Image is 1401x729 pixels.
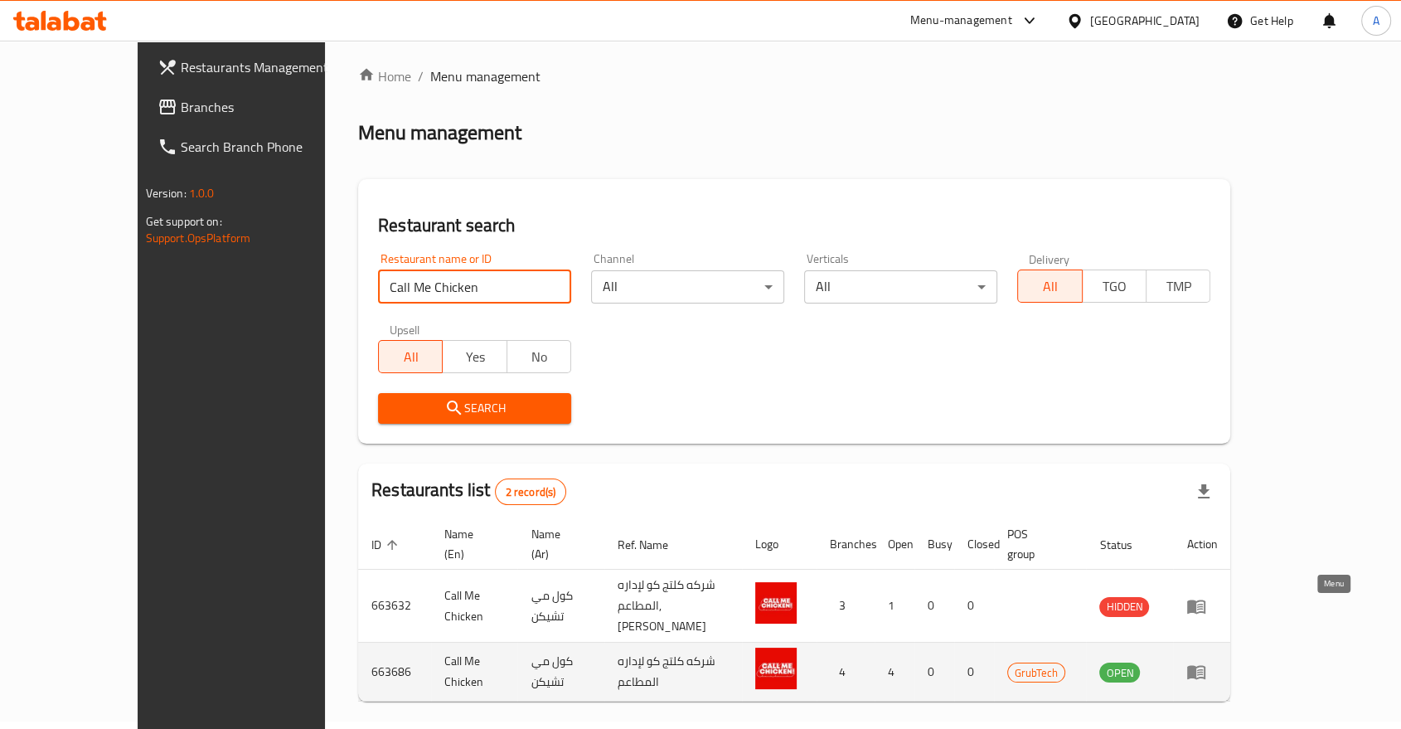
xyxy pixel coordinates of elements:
[378,393,571,424] button: Search
[804,270,997,304] div: All
[875,519,914,570] th: Open
[449,345,500,369] span: Yes
[181,57,358,77] span: Restaurants Management
[1186,596,1217,616] div: Menu
[418,66,424,86] li: /
[431,643,517,702] td: Call Me Chicken
[1153,275,1204,299] span: TMP
[755,648,797,689] img: Call Me Chicken
[1008,663,1064,683] span: GrubTech
[1017,270,1082,303] button: All
[1146,270,1210,303] button: TMP
[604,643,742,702] td: شركه كلتج كو لإداره المطاعم
[378,270,571,304] input: Search for restaurant name or ID..
[1082,270,1146,303] button: TGO
[371,535,403,555] span: ID
[1173,519,1230,570] th: Action
[146,211,222,232] span: Get support on:
[378,340,443,373] button: All
[181,97,358,117] span: Branches
[875,570,914,643] td: 1
[875,643,914,702] td: 4
[531,524,584,564] span: Name (Ar)
[1025,275,1075,299] span: All
[591,270,784,304] div: All
[1089,275,1140,299] span: TGO
[385,345,436,369] span: All
[442,340,507,373] button: Yes
[1184,472,1224,512] div: Export file
[817,570,875,643] td: 3
[146,227,251,249] a: Support.OpsPlatform
[755,582,797,624] img: Call Me Chicken
[181,137,358,157] span: Search Branch Phone
[358,66,411,86] a: Home
[496,484,566,500] span: 2 record(s)
[1029,253,1070,265] label: Delivery
[1099,597,1149,616] span: HIDDEN
[358,519,1230,702] table: enhanced table
[1099,663,1140,683] div: OPEN
[358,643,431,702] td: 663686
[914,643,954,702] td: 0
[954,519,994,570] th: Closed
[954,570,994,643] td: 0
[914,570,954,643] td: 0
[146,182,187,204] span: Version:
[514,345,565,369] span: No
[742,519,817,570] th: Logo
[189,182,215,204] span: 1.0.0
[391,398,558,419] span: Search
[1099,663,1140,683] span: OPEN
[144,127,371,167] a: Search Branch Phone
[444,524,497,564] span: Name (En)
[431,570,517,643] td: Call Me Chicken
[817,519,875,570] th: Branches
[914,519,954,570] th: Busy
[358,570,431,643] td: 663632
[495,479,567,505] div: Total records count
[1099,535,1153,555] span: Status
[144,47,371,87] a: Restaurants Management
[910,11,1012,31] div: Menu-management
[358,119,521,146] h2: Menu management
[1007,524,1067,564] span: POS group
[954,643,994,702] td: 0
[144,87,371,127] a: Branches
[1090,12,1200,30] div: [GEOGRAPHIC_DATA]
[507,340,571,373] button: No
[371,478,566,505] h2: Restaurants list
[1373,12,1379,30] span: A
[517,570,604,643] td: كول مي تشيكن
[358,66,1230,86] nav: breadcrumb
[618,535,690,555] span: Ref. Name
[517,643,604,702] td: كول مي تشيكن
[430,66,541,86] span: Menu management
[390,323,420,335] label: Upsell
[817,643,875,702] td: 4
[604,570,742,643] td: شركه كلتج كو لإداره المطاعم,[PERSON_NAME]
[378,213,1210,238] h2: Restaurant search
